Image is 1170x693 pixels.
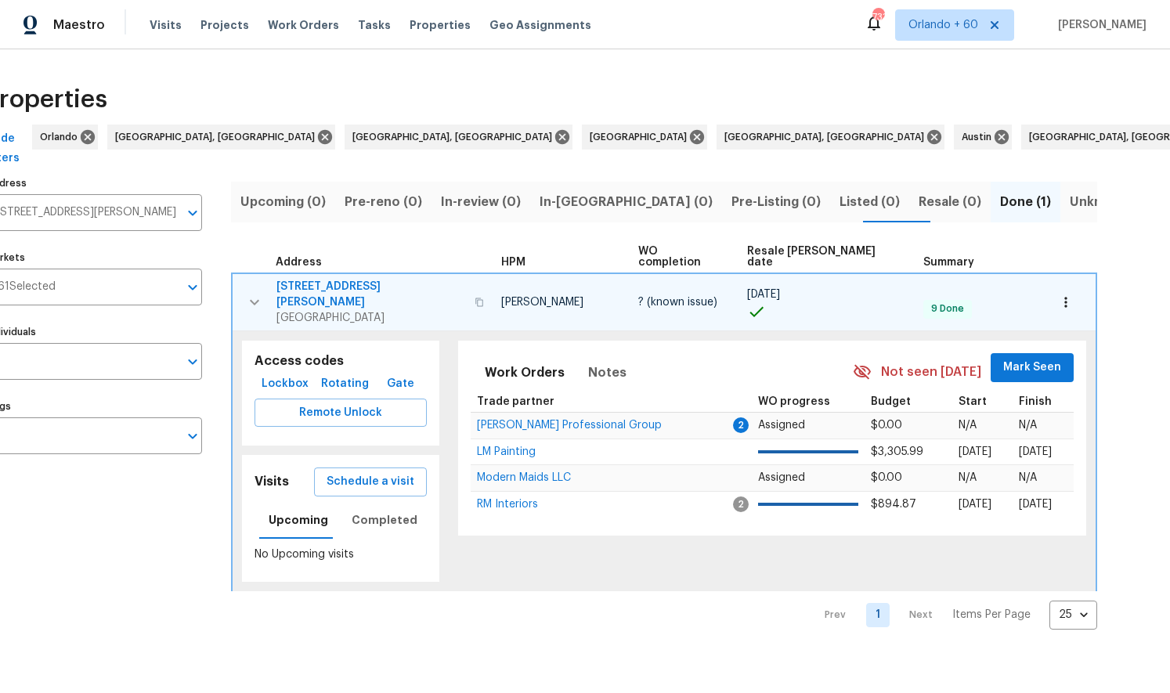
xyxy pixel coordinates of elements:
[1000,191,1051,213] span: Done (1)
[477,500,538,509] a: RM Interiors
[501,297,583,308] span: [PERSON_NAME]
[489,17,591,33] span: Geo Assignments
[1052,17,1147,33] span: [PERSON_NAME]
[182,425,204,447] button: Open
[758,396,830,407] span: WO progress
[871,446,923,457] span: $3,305.99
[866,603,890,627] a: Goto page 1
[959,420,977,431] span: N/A
[269,511,328,530] span: Upcoming
[872,9,883,25] div: 733
[477,473,571,482] a: Modern Maids LLC
[255,474,289,490] h5: Visits
[182,202,204,224] button: Open
[810,601,1097,630] nav: Pagination Navigation
[53,17,105,33] span: Maestro
[255,353,427,370] h5: Access codes
[240,191,326,213] span: Upcoming (0)
[477,447,536,457] a: LM Painting
[954,125,1012,150] div: Austin
[255,547,427,563] p: No Upcoming visits
[441,191,521,213] span: In-review (0)
[200,17,249,33] span: Projects
[501,257,525,268] span: HPM
[1019,446,1052,457] span: [DATE]
[182,351,204,373] button: Open
[262,374,309,394] span: Lockbox
[1003,358,1061,377] span: Mark Seen
[733,417,749,433] span: 2
[1049,594,1097,635] div: 25
[382,374,420,394] span: Gate
[376,370,426,399] button: Gate
[881,363,981,381] span: Not seen [DATE]
[358,20,391,31] span: Tasks
[731,191,821,213] span: Pre-Listing (0)
[733,496,749,512] span: 2
[276,310,465,326] span: [GEOGRAPHIC_DATA]
[908,17,978,33] span: Orlando + 60
[477,446,536,457] span: LM Painting
[962,129,998,145] span: Austin
[477,396,554,407] span: Trade partner
[758,417,859,434] p: Assigned
[952,607,1031,623] p: Items Per Page
[959,472,977,483] span: N/A
[871,472,902,483] span: $0.00
[871,396,911,407] span: Budget
[590,129,693,145] span: [GEOGRAPHIC_DATA]
[276,257,322,268] span: Address
[255,370,315,399] button: Lockbox
[871,499,916,510] span: $894.87
[345,125,572,150] div: [GEOGRAPHIC_DATA], [GEOGRAPHIC_DATA]
[107,125,335,150] div: [GEOGRAPHIC_DATA], [GEOGRAPHIC_DATA]
[268,17,339,33] span: Work Orders
[276,279,465,310] span: [STREET_ADDRESS][PERSON_NAME]
[1070,191,1150,213] span: Unknown (0)
[477,420,662,431] span: [PERSON_NAME] Professional Group
[267,403,414,423] span: Remote Unlock
[485,362,565,384] span: Work Orders
[321,374,369,394] span: Rotating
[925,302,970,316] span: 9 Done
[840,191,900,213] span: Listed (0)
[327,472,414,492] span: Schedule a visit
[477,499,538,510] span: RM Interiors
[919,191,981,213] span: Resale (0)
[477,472,571,483] span: Modern Maids LLC
[1019,499,1052,510] span: [DATE]
[959,499,991,510] span: [DATE]
[410,17,471,33] span: Properties
[582,125,707,150] div: [GEOGRAPHIC_DATA]
[345,191,422,213] span: Pre-reno (0)
[758,470,859,486] p: Assigned
[40,129,84,145] span: Orlando
[1019,396,1052,407] span: Finish
[352,511,417,530] span: Completed
[923,257,974,268] span: Summary
[352,129,558,145] span: [GEOGRAPHIC_DATA], [GEOGRAPHIC_DATA]
[315,370,375,399] button: Rotating
[477,420,662,430] a: [PERSON_NAME] Professional Group
[115,129,321,145] span: [GEOGRAPHIC_DATA], [GEOGRAPHIC_DATA]
[871,420,902,431] span: $0.00
[182,276,204,298] button: Open
[1019,420,1037,431] span: N/A
[747,246,897,268] span: Resale [PERSON_NAME] date
[638,297,717,308] span: ? (known issue)
[959,446,991,457] span: [DATE]
[255,399,427,428] button: Remote Unlock
[32,125,98,150] div: Orlando
[1019,472,1037,483] span: N/A
[724,129,930,145] span: [GEOGRAPHIC_DATA], [GEOGRAPHIC_DATA]
[959,396,987,407] span: Start
[588,362,627,384] span: Notes
[638,246,720,268] span: WO completion
[150,17,182,33] span: Visits
[747,289,780,300] span: [DATE]
[540,191,713,213] span: In-[GEOGRAPHIC_DATA] (0)
[717,125,944,150] div: [GEOGRAPHIC_DATA], [GEOGRAPHIC_DATA]
[991,353,1074,382] button: Mark Seen
[314,467,427,496] button: Schedule a visit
